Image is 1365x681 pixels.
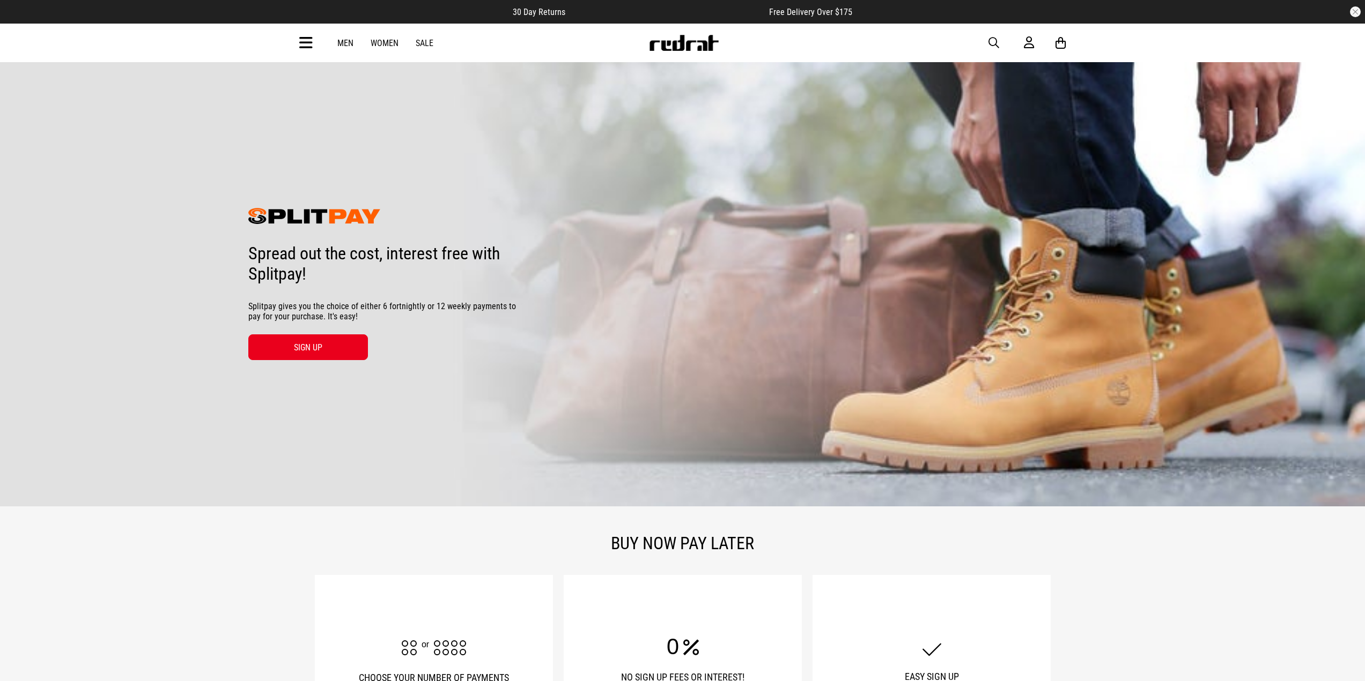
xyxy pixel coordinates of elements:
span: Splitpay gives you the choice of either 6 fortnightly or 12 weekly payments to pay for your purch... [248,301,517,321]
a: Women [371,38,399,48]
span: Free Delivery Over $175 [769,7,852,17]
img: multi.svg [402,639,466,655]
img: zero.svg [667,632,699,659]
h2: BUY NOW PAY LATER [297,533,1069,553]
iframe: Customer reviews powered by Trustpilot [587,6,748,17]
a: SIGN UP [248,334,368,360]
a: Sale [416,38,433,48]
img: Redrat logo [648,35,719,51]
h3: Spread out the cost, interest free with Splitpay! [248,243,517,284]
a: Men [337,38,353,48]
span: 30 Day Returns [513,7,565,17]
